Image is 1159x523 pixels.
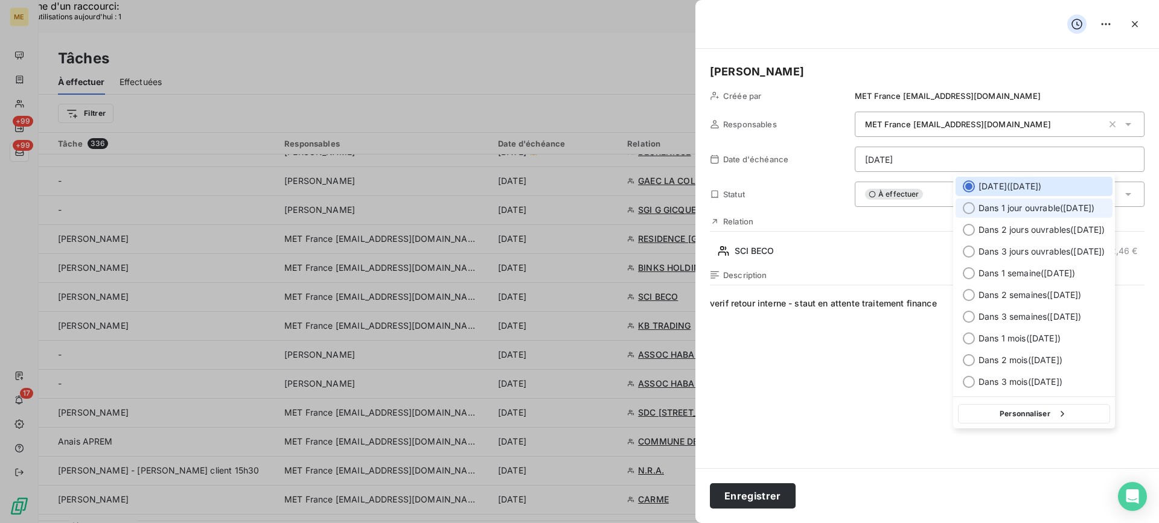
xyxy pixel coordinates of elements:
[979,332,1061,344] span: Dans 1 mois ( [DATE] )
[979,267,1075,279] span: Dans 1 semaine ( [DATE] )
[979,202,1094,214] span: Dans 1 jour ouvrable ( [DATE] )
[979,311,1081,323] span: Dans 3 semaines ( [DATE] )
[979,376,1062,388] span: Dans 3 mois ( [DATE] )
[979,180,1041,192] span: [DATE] ( [DATE] )
[979,289,1081,301] span: Dans 2 semaines ( [DATE] )
[979,224,1105,236] span: Dans 2 jours ouvrables ( [DATE] )
[979,246,1105,258] span: Dans 3 jours ouvrables ( [DATE] )
[958,404,1110,423] button: Personnaliser
[979,354,1062,366] span: Dans 2 mois ( [DATE] )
